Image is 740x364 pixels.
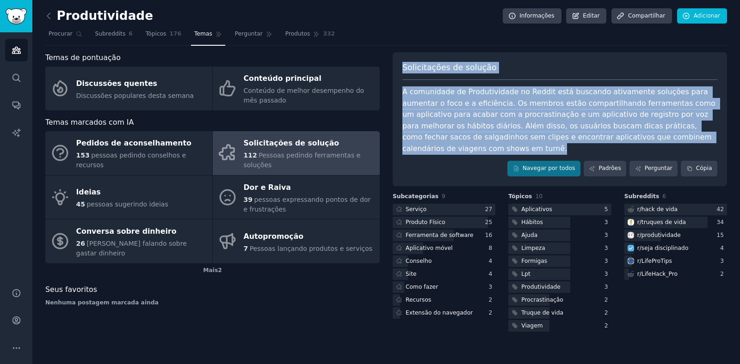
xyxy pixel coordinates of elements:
[720,245,724,251] font: 4
[191,27,225,46] a: Temas
[92,27,136,46] a: Subreddits6
[244,87,364,104] font: Conteúdo de melhor desempenho do mês passado
[393,307,495,319] a: Extensão do navegador2
[406,297,431,303] font: Recursos
[624,268,727,280] a: r/LifeHack_Pro2
[696,165,712,171] font: Cópia
[489,271,493,277] font: 4
[508,268,611,280] a: Lpt3
[45,27,86,46] a: Procurar
[250,245,372,252] font: Pessoas lançando produtos e serviços
[521,284,560,290] font: Produtividade
[146,30,166,37] font: Tópicos
[624,243,727,254] a: seja disciplinador/seja disciplinado4
[508,204,611,215] a: Aplicativos5
[508,307,611,319] a: Truque de vida2
[406,271,417,277] font: Site
[720,271,724,277] font: 2
[604,297,608,303] font: 2
[170,30,182,37] font: 176
[641,271,678,277] font: LifeHack_Pro
[629,161,678,176] a: Perguntar
[406,219,445,225] font: Produto Físico
[521,297,563,303] font: Procrastinação
[637,232,641,238] font: r/
[583,12,599,19] font: Editar
[489,309,493,316] font: 2
[508,294,611,306] a: Procrastinação2
[716,219,724,225] font: 34
[485,206,493,212] font: 27
[442,193,445,200] font: 9
[624,230,727,241] a: produtividader/produtividade15
[604,309,608,316] font: 2
[45,131,212,175] a: Pedidos de aconselhamento153pessoas pedindo conselhos e recursos
[628,245,634,251] img: seja disciplinado
[641,245,689,251] font: seja disciplinado
[521,206,552,212] font: Aplicativos
[508,255,611,267] a: Formigas3
[604,322,608,329] font: 2
[604,284,608,290] font: 3
[213,67,380,110] a: Conteúdo principalConteúdo de melhor desempenho do mês passado
[641,219,686,225] font: truques de vida
[45,67,212,110] a: Discussões quentesDiscussões populares desta semana
[402,87,718,153] font: A comunidade de Produtividade no Reddit está buscando ativamente soluções para aumentar o foco e ...
[393,255,495,267] a: Conselho4
[720,258,724,264] font: 3
[76,240,187,257] font: [PERSON_NAME] falando sobre gastar dinheiro
[393,281,495,293] a: Como fazer3
[489,297,493,303] font: 2
[393,294,495,306] a: Recursos2
[535,193,543,200] font: 10
[406,309,473,316] font: Extensão do navegador
[244,152,361,169] font: Pessoas pedindo ferramentas e soluções
[681,161,717,176] button: Cópia
[677,8,727,24] a: Adicionar
[507,161,580,176] a: Navegar por todos
[76,79,157,88] font: Discussões quentes
[628,258,634,264] img: Dicas de VidaPro
[406,258,432,264] font: Conselho
[244,183,291,192] font: Dor e Raiva
[641,206,678,212] font: hack de vida
[566,8,606,24] a: Editar
[393,217,495,228] a: Produto Físico25
[598,165,621,171] font: Padrões
[6,8,27,24] img: Logotipo do GummySearch
[521,322,543,329] font: Viagem
[521,232,537,238] font: Ajuda
[76,139,191,147] font: Pedidos de aconselhamento
[641,232,681,238] font: produtividade
[624,255,727,267] a: Dicas de VidaPror/LifeProTips3
[142,27,185,46] a: Tópicos176
[95,30,126,37] font: Subreddits
[624,204,727,215] a: r/hack de vida42
[393,230,495,241] a: Ferramenta de software16
[45,176,212,219] a: Ideias45pessoas sugerindo ideias
[624,217,727,228] a: truques de vidar/truques de vida34
[129,30,133,37] font: 6
[406,206,426,212] font: Serviço
[662,193,666,200] font: 6
[49,30,73,37] font: Procurar
[637,206,641,212] font: r/
[45,299,159,306] font: Nenhuma postagem marcada ainda
[716,206,724,212] font: 42
[244,196,371,213] font: pessoas expressando pontos de dor e frustrações
[611,8,672,24] a: Compartilhar
[637,219,641,225] font: r/
[637,271,641,277] font: r/
[244,152,257,159] font: 112
[521,219,543,225] font: Hábitos
[406,245,453,251] font: Aplicativo móvel
[393,204,495,215] a: Serviço27
[194,30,212,37] font: Temas
[393,243,495,254] a: Aplicativo móvel8
[393,193,438,200] font: Subcategorias
[285,30,310,37] font: Produtos
[694,12,720,19] font: Adicionar
[508,230,611,241] a: Ajuda3
[624,193,660,200] font: Subreddits
[523,165,575,171] font: Navegar por todos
